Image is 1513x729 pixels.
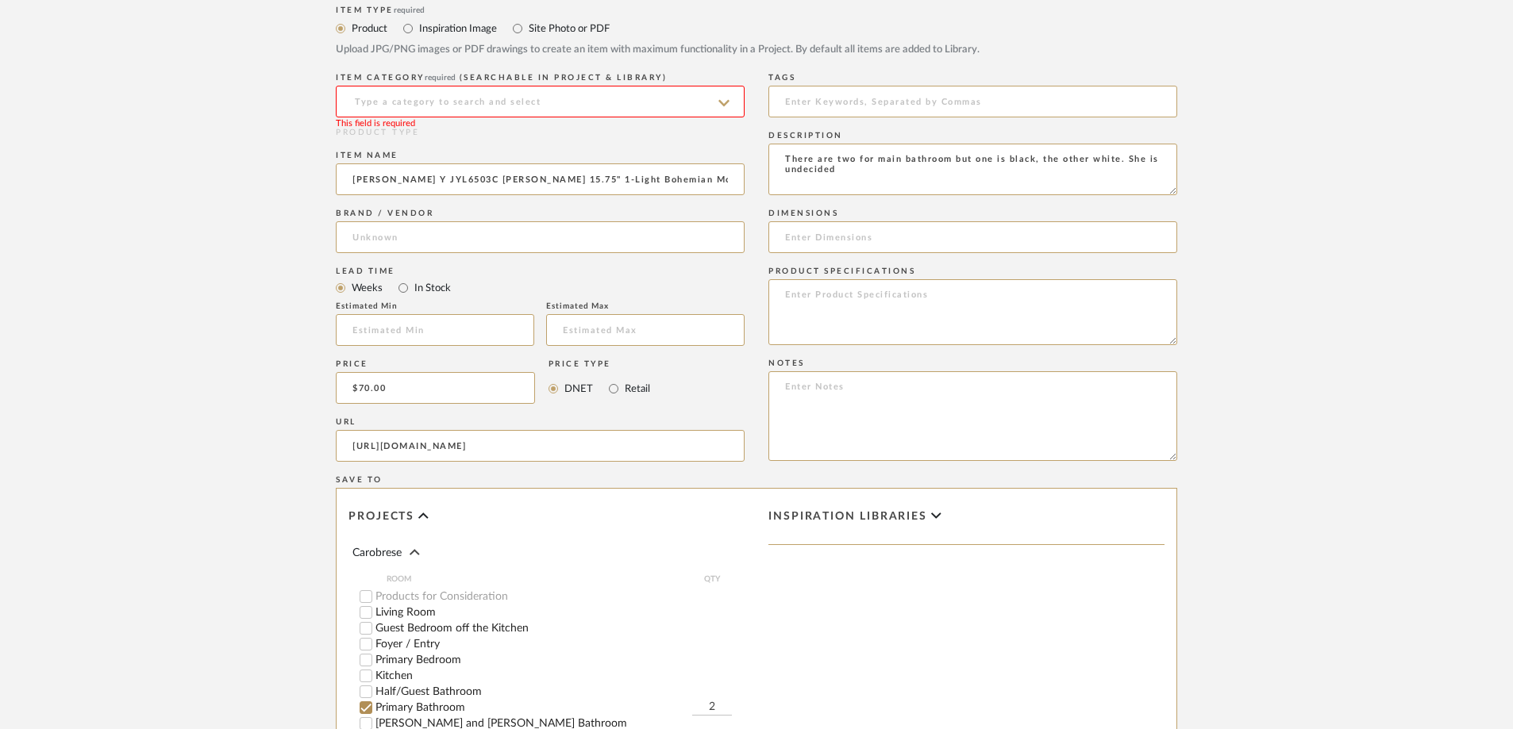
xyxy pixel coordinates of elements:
[768,510,927,524] span: Inspiration libraries
[527,20,610,37] label: Site Photo or PDF
[348,510,414,524] span: Projects
[375,639,745,650] label: Foyer / Entry
[460,74,668,82] span: (Searchable in Project & Library)
[336,278,745,297] mat-radio-group: Select item type
[336,151,745,160] div: Item name
[375,607,745,618] label: Living Room
[375,718,745,729] label: [PERSON_NAME] and [PERSON_NAME] Bathroom
[768,86,1177,117] input: Enter Keywords, Separated by Commas
[549,359,650,369] div: Price Type
[336,221,745,253] input: Unknown
[336,86,745,117] input: Type a category to search and select
[413,279,451,297] label: In Stock
[336,314,534,346] input: Estimated Min
[546,314,745,346] input: Estimated Max
[336,18,1177,38] mat-radio-group: Select item type
[336,430,745,462] input: Enter URL
[768,73,1177,82] div: Tags
[768,267,1177,276] div: Product Specifications
[623,380,650,397] label: Retail
[336,6,1177,15] div: Item Type
[336,417,745,427] div: URL
[375,702,692,713] label: Primary Bathroom
[418,20,497,37] label: Inspiration Image
[768,359,1177,368] div: Notes
[375,670,745,681] label: Kitchen
[375,623,745,634] label: Guest Bedroom off the Kitchen
[768,131,1177,140] div: Description
[387,573,692,585] span: ROOM
[768,221,1177,253] input: Enter Dimensions
[425,74,456,82] span: required
[394,6,425,14] span: required
[336,209,745,218] div: Brand / Vendor
[336,163,745,195] input: Enter Name
[336,267,745,276] div: Lead Time
[350,279,383,297] label: Weeks
[375,686,745,697] label: Half/Guest Bathroom
[336,372,535,404] input: Enter DNET Price
[563,380,593,397] label: DNET
[549,372,650,404] mat-radio-group: Select price type
[336,127,745,139] div: PRODUCT TYPE
[336,117,415,131] div: This field is required
[352,547,402,558] span: Carobrese
[336,73,745,82] div: ITEM CATEGORY
[336,475,1177,485] div: Save To
[768,209,1177,218] div: Dimensions
[336,301,534,311] div: Estimated Min
[350,20,387,37] label: Product
[336,359,535,369] div: Price
[546,301,745,311] div: Estimated Max
[375,654,745,666] label: Primary Bedroom
[336,42,1177,58] div: Upload JPG/PNG images or PDF drawings to create an item with maximum functionality in a Project. ...
[692,573,732,585] span: QTY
